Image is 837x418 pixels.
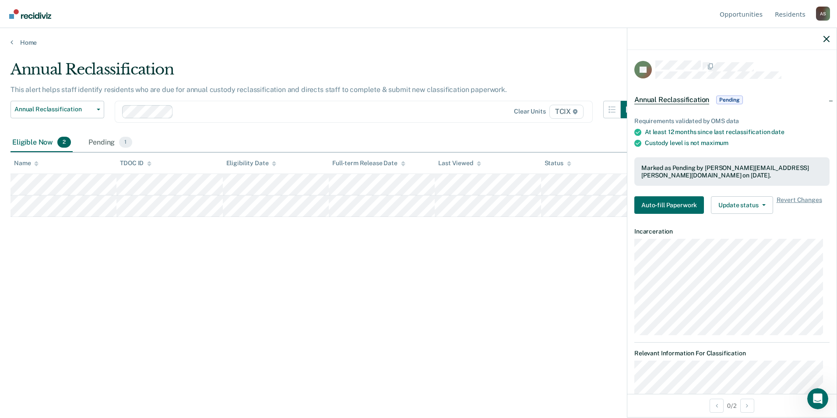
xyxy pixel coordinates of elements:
a: Navigate to form link [634,196,707,214]
button: Auto-fill Paperwork [634,196,704,214]
div: Eligible Now [11,133,73,152]
div: Last Viewed [438,159,481,167]
span: Revert Changes [777,196,822,214]
button: Profile dropdown button [816,7,830,21]
div: Custody level is not [645,139,830,147]
span: Annual Reclassification [14,106,93,113]
div: 0 / 2 [627,394,837,417]
span: Annual Reclassification [634,96,709,104]
dt: Incarceration [634,228,830,235]
span: 1 [119,137,132,148]
span: maximum [701,139,728,146]
span: TCIX [549,105,584,119]
span: date [771,128,784,135]
button: Next Opportunity [740,399,754,413]
div: Name [14,159,39,167]
a: Home [11,39,826,46]
div: Clear units [514,108,546,115]
span: Pending [716,96,742,104]
div: Annual Reclassification [11,60,638,85]
p: This alert helps staff identify residents who are due for annual custody reclassification and dir... [11,85,507,94]
div: Pending [87,133,134,152]
button: Update status [711,196,773,214]
div: Annual ReclassificationPending [627,86,837,114]
div: Status [545,159,571,167]
dt: Relevant Information For Classification [634,350,830,357]
div: Marked as Pending by [PERSON_NAME][EMAIL_ADDRESS][PERSON_NAME][DOMAIN_NAME] on [DATE]. [641,164,823,179]
iframe: Intercom live chat [807,388,828,409]
button: Previous Opportunity [710,399,724,413]
div: Full-term Release Date [332,159,405,167]
span: 2 [57,137,71,148]
div: A S [816,7,830,21]
div: TDOC ID [120,159,151,167]
div: At least 12 months since last reclassification [645,128,830,136]
img: Recidiviz [9,9,51,19]
div: Eligibility Date [226,159,277,167]
div: Requirements validated by OMS data [634,117,830,125]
